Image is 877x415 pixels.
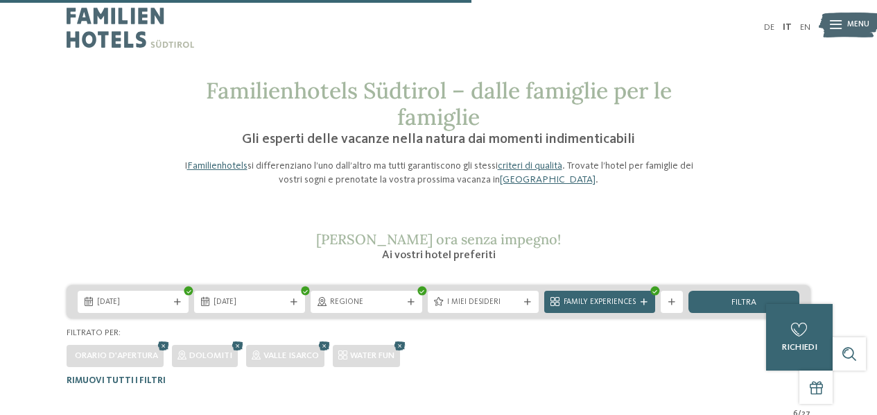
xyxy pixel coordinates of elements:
[263,351,319,360] span: Valle Isarco
[316,230,561,248] span: [PERSON_NAME] ora senza impegno!
[764,23,774,32] a: DE
[242,133,635,146] span: Gli esperti delle vacanze nella natura dai momenti indimenticabili
[97,297,169,308] span: [DATE]
[447,297,519,308] span: I miei desideri
[350,351,394,360] span: WATER FUN
[189,351,232,360] span: Dolomiti
[382,250,496,261] span: Ai vostri hotel preferiti
[214,297,286,308] span: [DATE]
[67,328,121,337] span: Filtrato per:
[75,351,158,360] span: Orario d'apertura
[731,298,756,307] span: filtra
[782,343,817,352] span: richiedi
[500,175,596,185] a: [GEOGRAPHIC_DATA]
[847,19,869,31] span: Menu
[766,304,833,371] a: richiedi
[206,76,672,131] span: Familienhotels Südtirol – dalle famiglie per le famiglie
[67,376,166,385] span: Rimuovi tutti i filtri
[564,297,636,308] span: Family Experiences
[187,161,248,171] a: Familienhotels
[498,161,562,171] a: criteri di qualità
[175,159,702,187] p: I si differenziano l’uno dall’altro ma tutti garantiscono gli stessi . Trovate l’hotel per famigl...
[783,23,792,32] a: IT
[330,297,402,308] span: Regione
[800,23,810,32] a: EN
